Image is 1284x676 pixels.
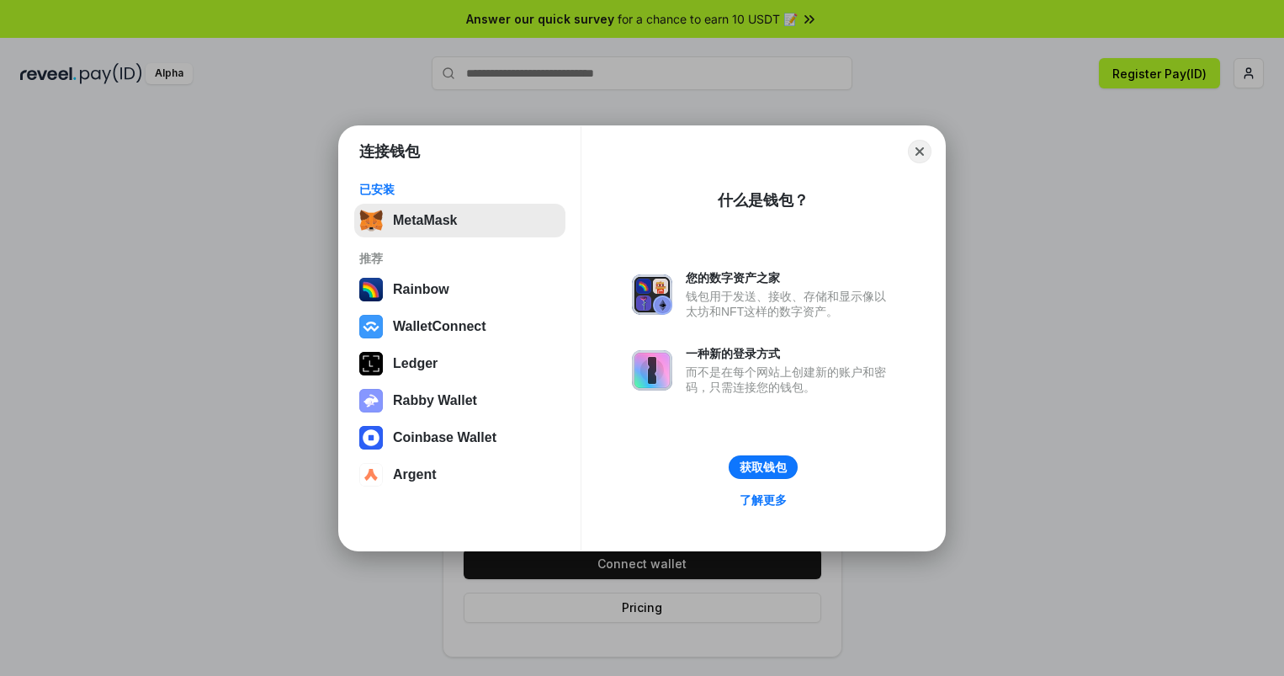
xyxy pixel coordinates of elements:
h1: 连接钱包 [359,141,420,162]
button: Rainbow [354,273,565,306]
button: WalletConnect [354,310,565,343]
button: 获取钱包 [729,455,798,479]
img: svg+xml,%3Csvg%20xmlns%3D%22http%3A%2F%2Fwww.w3.org%2F2000%2Fsvg%22%20fill%3D%22none%22%20viewBox... [632,350,672,391]
div: 获取钱包 [740,460,787,475]
div: 一种新的登录方式 [686,346,894,361]
div: 已安装 [359,182,560,197]
img: svg+xml,%3Csvg%20width%3D%2228%22%20height%3D%2228%22%20viewBox%3D%220%200%2028%2028%22%20fill%3D... [359,315,383,338]
button: Rabby Wallet [354,384,565,418]
div: Coinbase Wallet [393,430,496,445]
img: svg+xml,%3Csvg%20width%3D%2228%22%20height%3D%2228%22%20viewBox%3D%220%200%2028%2028%22%20fill%3D... [359,463,383,487]
div: 而不是在每个网站上创建新的账户和密码，只需连接您的钱包。 [686,365,894,395]
img: svg+xml,%3Csvg%20width%3D%22120%22%20height%3D%22120%22%20viewBox%3D%220%200%20120%20120%22%20fil... [359,278,383,301]
img: svg+xml,%3Csvg%20xmlns%3D%22http%3A%2F%2Fwww.w3.org%2F2000%2Fsvg%22%20width%3D%2228%22%20height%3... [359,352,383,375]
button: Argent [354,458,565,492]
div: 了解更多 [740,492,787,508]
img: svg+xml,%3Csvg%20fill%3D%22none%22%20height%3D%2233%22%20viewBox%3D%220%200%2035%2033%22%20width%... [359,209,383,232]
div: 什么是钱包？ [718,190,809,210]
div: 推荐 [359,251,560,266]
div: Ledger [393,356,438,371]
div: 钱包用于发送、接收、存储和显示像以太坊和NFT这样的数字资产。 [686,289,894,319]
div: MetaMask [393,213,457,228]
div: Argent [393,467,437,482]
button: Coinbase Wallet [354,421,565,455]
div: Rainbow [393,282,449,297]
img: svg+xml,%3Csvg%20xmlns%3D%22http%3A%2F%2Fwww.w3.org%2F2000%2Fsvg%22%20fill%3D%22none%22%20viewBox... [359,389,383,413]
button: MetaMask [354,204,565,237]
img: svg+xml,%3Csvg%20width%3D%2228%22%20height%3D%2228%22%20viewBox%3D%220%200%2028%2028%22%20fill%3D... [359,426,383,450]
div: WalletConnect [393,319,486,334]
img: svg+xml,%3Csvg%20xmlns%3D%22http%3A%2F%2Fwww.w3.org%2F2000%2Fsvg%22%20fill%3D%22none%22%20viewBox... [632,274,672,315]
div: 您的数字资产之家 [686,270,894,285]
button: Ledger [354,347,565,381]
a: 了解更多 [730,489,797,511]
div: Rabby Wallet [393,393,477,408]
button: Close [908,140,931,163]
